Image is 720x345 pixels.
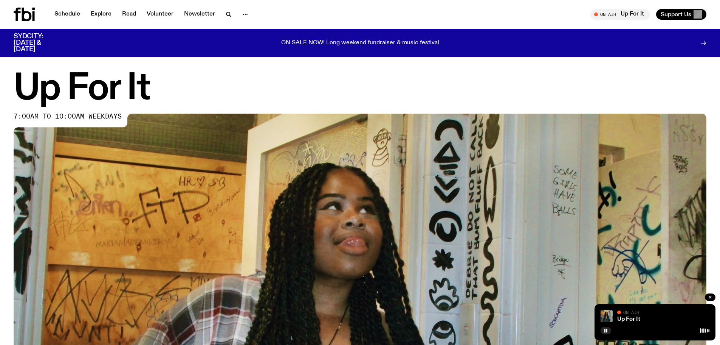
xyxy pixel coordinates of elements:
[50,9,85,20] a: Schedule
[14,114,122,120] span: 7:00am to 10:00am weekdays
[118,9,141,20] a: Read
[590,9,650,20] button: On AirUp For It
[142,9,178,20] a: Volunteer
[180,9,220,20] a: Newsletter
[86,9,116,20] a: Explore
[617,316,640,322] a: Up For It
[623,310,639,315] span: On Air
[661,11,691,18] span: Support Us
[601,310,613,322] img: Ify - a Brown Skin girl with black braided twists, looking up to the side with her tongue stickin...
[656,9,706,20] button: Support Us
[14,72,706,106] h1: Up For It
[281,40,439,47] p: ON SALE NOW! Long weekend fundraiser & music festival
[14,33,62,53] h3: SYDCITY: [DATE] & [DATE]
